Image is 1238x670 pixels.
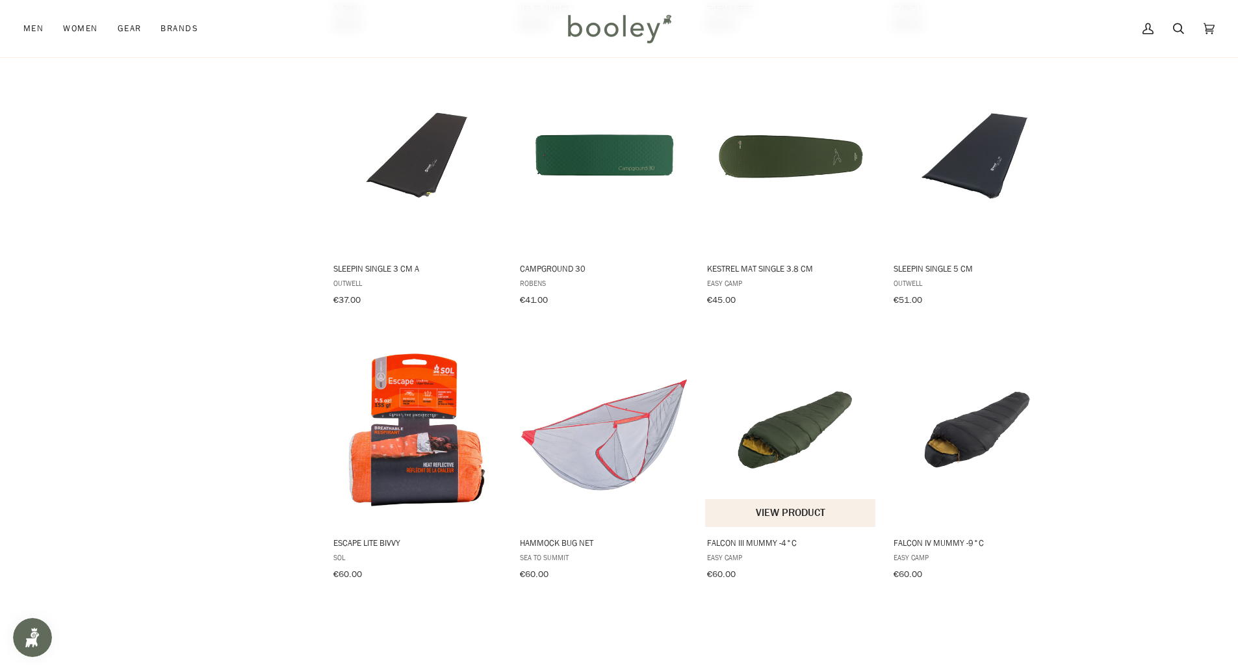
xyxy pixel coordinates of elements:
[331,58,504,310] a: Sleepin Single 3 cm A
[518,58,690,310] a: Campground 30
[520,277,688,289] span: Robens
[892,58,1064,310] a: Sleepin Single 5 cm
[894,277,1062,289] span: Outwell
[707,277,875,289] span: Easy Camp
[333,552,502,563] span: SOL
[707,568,736,580] span: €60.00
[894,294,922,306] span: €51.00
[894,537,1062,548] span: Falcon IV Mummy -9°C
[333,537,502,548] span: Escape Lite Bivvy
[892,344,1064,516] img: Easy Camp Falcon IV Mummy -9°C Black - Booley Galway
[23,22,44,35] span: Men
[333,568,362,580] span: €60.00
[705,344,877,516] img: Easy Camp Falcon III Mummy -4°C Green - Booley Galway
[892,332,1064,584] a: Falcon IV Mummy -9°C
[333,294,361,306] span: €37.00
[894,552,1062,563] span: Easy Camp
[894,263,1062,274] span: Sleepin Single 5 cm
[333,277,502,289] span: Outwell
[520,537,688,548] span: Hammock Bug Net
[705,499,876,527] button: View product
[63,22,97,35] span: Women
[707,537,875,548] span: Falcon III Mummy -4°C
[894,568,922,580] span: €60.00
[707,294,736,306] span: €45.00
[705,58,877,310] a: Kestrel Mat Single 3.8 cm
[707,552,875,563] span: Easy Camp
[518,70,690,242] img: Robens Campground 30 Forest Green - Booley Galway
[518,344,690,516] img: Sea to Summit Hammock Bug Net Black - Booley Galway
[520,294,548,306] span: €41.00
[331,332,504,584] a: Escape Lite Bivvy
[562,10,676,47] img: Booley
[13,618,52,657] iframe: Button to open loyalty program pop-up
[331,70,504,242] img: Outwell Sleepin Single 3cm - Booley Galway
[520,568,548,580] span: €60.00
[333,263,502,274] span: Sleepin Single 3 cm A
[161,22,198,35] span: Brands
[705,332,877,584] a: Falcon III Mummy -4°C
[520,552,688,563] span: Sea to Summit
[707,263,875,274] span: Kestrel Mat Single 3.8 cm
[520,263,688,274] span: Campground 30
[118,22,142,35] span: Gear
[518,332,690,584] a: Hammock Bug Net
[705,70,877,242] img: Easy Camp Kestrel Mat Single 3.8 cm Green - Booley Galway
